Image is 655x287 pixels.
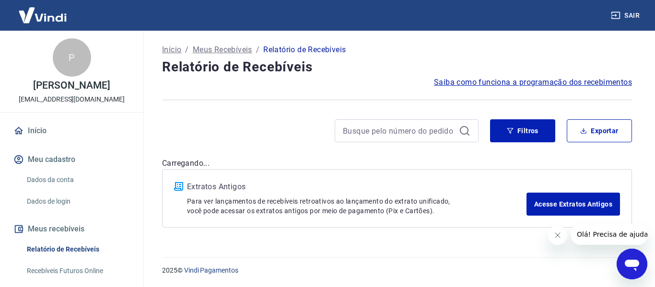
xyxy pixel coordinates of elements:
a: Início [12,120,132,141]
a: Saiba como funciona a programação dos recebimentos [434,77,632,88]
a: Acesse Extratos Antigos [526,193,620,216]
button: Meus recebíveis [12,218,132,240]
p: / [256,44,259,56]
a: Recebíveis Futuros Online [23,261,132,281]
p: 2025 © [162,265,632,276]
button: Exportar [567,119,632,142]
div: P [53,38,91,77]
p: Relatório de Recebíveis [263,44,346,56]
a: Relatório de Recebíveis [23,240,132,259]
p: Carregando... [162,158,632,169]
iframe: Mensagem da empresa [571,224,647,245]
img: Vindi [12,0,74,30]
a: Início [162,44,181,56]
a: Dados de login [23,192,132,211]
span: Olá! Precisa de ajuda? [6,7,81,14]
p: / [185,44,188,56]
p: [EMAIL_ADDRESS][DOMAIN_NAME] [19,94,125,104]
p: [PERSON_NAME] [33,80,110,91]
a: Vindi Pagamentos [184,266,238,274]
button: Sair [609,7,643,24]
img: ícone [174,182,183,191]
input: Busque pelo número do pedido [343,124,455,138]
a: Meus Recebíveis [193,44,252,56]
p: Extratos Antigos [187,181,526,193]
a: Dados da conta [23,170,132,190]
h4: Relatório de Recebíveis [162,57,632,77]
p: Para ver lançamentos de recebíveis retroativos ao lançamento do extrato unificado, você pode aces... [187,196,526,216]
button: Meu cadastro [12,149,132,170]
iframe: Botão para abrir a janela de mensagens [617,249,647,279]
button: Filtros [490,119,555,142]
iframe: Fechar mensagem [548,226,567,245]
